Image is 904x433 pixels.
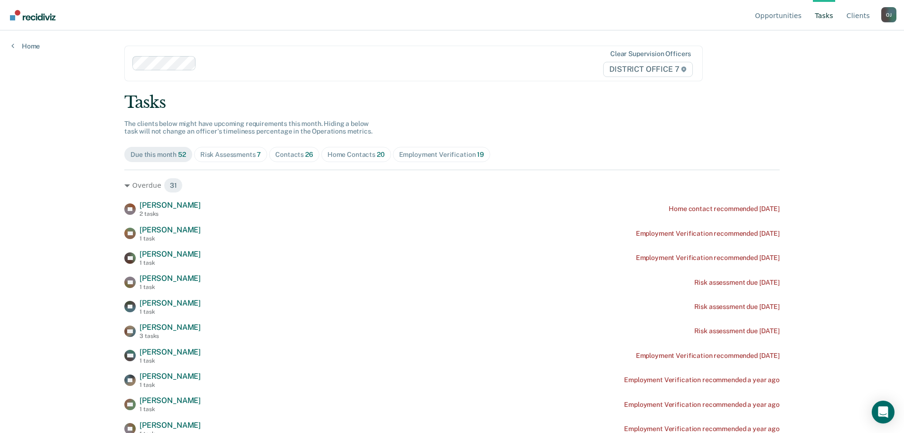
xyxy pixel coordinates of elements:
span: 20 [377,151,385,158]
span: [PERSON_NAME] [140,250,201,259]
span: 26 [305,151,313,158]
span: [PERSON_NAME] [140,298,201,308]
span: The clients below might have upcoming requirements this month. Hiding a below task will not chang... [124,120,373,135]
a: Home [11,42,40,50]
div: Risk Assessments [200,151,261,159]
span: 19 [477,151,484,158]
div: 1 task [140,284,201,290]
span: [PERSON_NAME] [140,347,201,356]
span: [PERSON_NAME] [140,396,201,405]
div: Risk assessment due [DATE] [694,327,780,335]
div: 2 tasks [140,211,201,217]
div: Overdue 31 [124,178,780,193]
span: [PERSON_NAME] [140,323,201,332]
button: Profile dropdown button [881,7,896,22]
div: Employment Verification recommended a year ago [624,425,780,433]
div: Open Intercom Messenger [872,401,895,423]
span: 31 [164,178,183,193]
div: 1 task [140,308,201,315]
div: 1 task [140,357,201,364]
div: 3 tasks [140,333,201,339]
div: Contacts [275,151,313,159]
img: Recidiviz [10,10,56,20]
span: DISTRICT OFFICE 7 [603,62,693,77]
span: [PERSON_NAME] [140,274,201,283]
div: Due this month [130,151,186,159]
div: Risk assessment due [DATE] [694,303,780,311]
div: O J [881,7,896,22]
span: 7 [257,151,261,158]
div: Employment Verification recommended [DATE] [636,254,780,262]
span: 52 [178,151,186,158]
div: 1 task [140,260,201,266]
div: Clear supervision officers [610,50,691,58]
div: Employment Verification recommended [DATE] [636,352,780,360]
div: Home Contacts [327,151,385,159]
div: 1 task [140,235,201,242]
div: Risk assessment due [DATE] [694,279,780,287]
div: Employment Verification recommended a year ago [624,376,780,384]
div: 1 task [140,406,201,413]
div: Employment Verification recommended [DATE] [636,230,780,238]
span: [PERSON_NAME] [140,225,201,234]
span: [PERSON_NAME] [140,421,201,430]
div: Employment Verification [399,151,484,159]
div: Tasks [124,93,780,112]
span: [PERSON_NAME] [140,201,201,210]
div: Employment Verification recommended a year ago [624,401,780,409]
span: [PERSON_NAME] [140,372,201,381]
div: 1 task [140,382,201,388]
div: Home contact recommended [DATE] [669,205,780,213]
